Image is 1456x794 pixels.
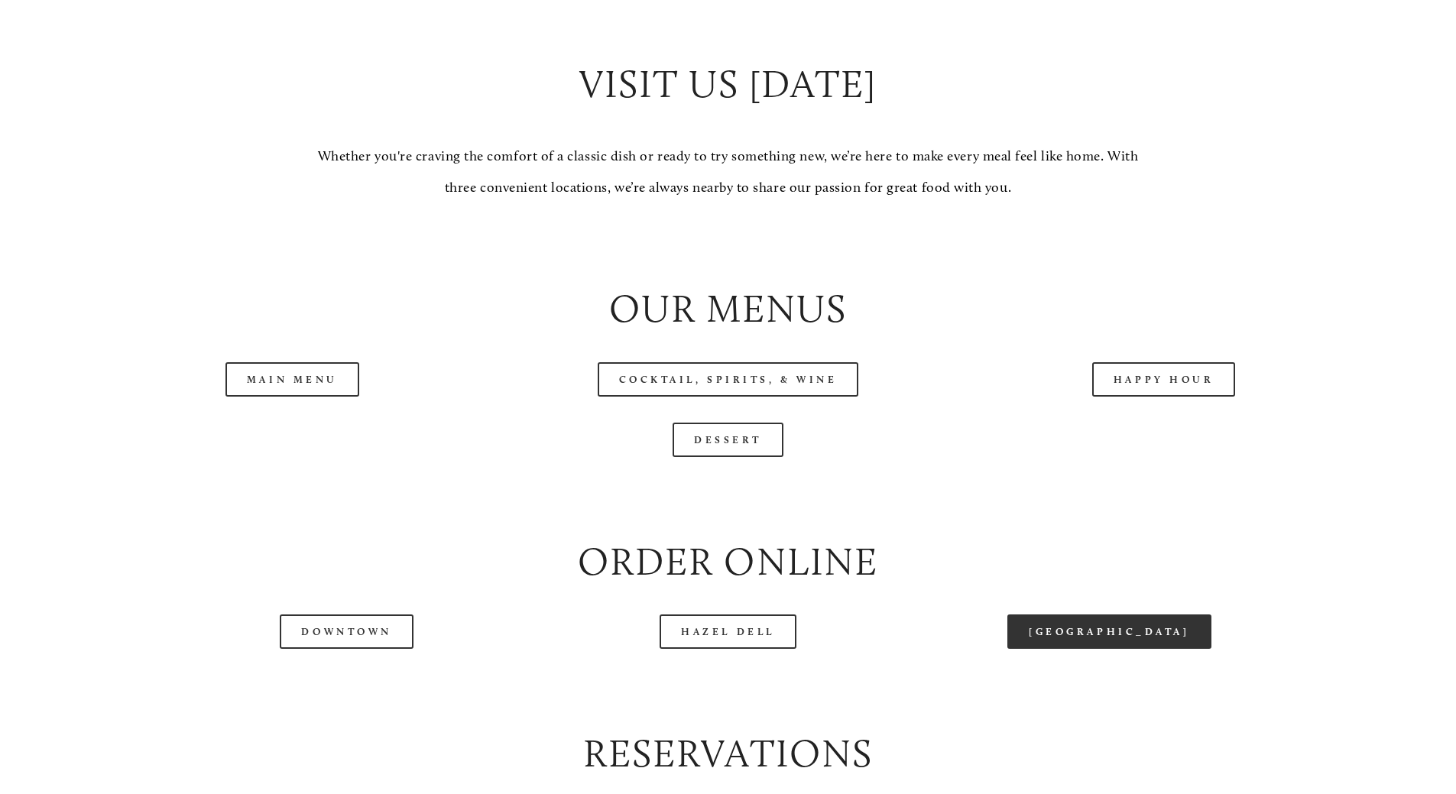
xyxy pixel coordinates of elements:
[87,282,1368,336] h2: Our Menus
[87,727,1368,781] h2: Reservations
[280,614,413,649] a: Downtown
[87,535,1368,589] h2: Order Online
[598,362,859,397] a: Cocktail, Spirits, & Wine
[1007,614,1211,649] a: [GEOGRAPHIC_DATA]
[1092,362,1236,397] a: Happy Hour
[673,423,783,457] a: Dessert
[225,362,359,397] a: Main Menu
[660,614,796,649] a: Hazel Dell
[305,141,1150,204] p: Whether you're craving the comfort of a classic dish or ready to try something new, we’re here to...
